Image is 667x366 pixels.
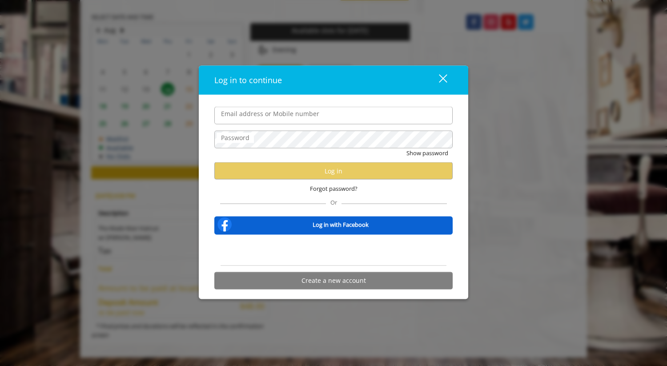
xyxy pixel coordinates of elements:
input: Email address or Mobile number [214,107,453,125]
img: facebook-logo [216,215,233,233]
div: close dialog [429,73,446,87]
span: Or [326,198,342,206]
iframe: Sign in with Google Button [289,240,379,260]
label: Email address or Mobile number [217,109,324,119]
b: Log in with Facebook [313,220,369,229]
span: Forgot password? [310,184,358,193]
button: Log in [214,162,453,180]
button: Create a new account [214,272,453,289]
button: close dialog [422,71,453,89]
span: Log in to continue [214,75,282,85]
label: Password [217,133,254,143]
input: Password [214,131,453,149]
button: Show password [406,149,448,158]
